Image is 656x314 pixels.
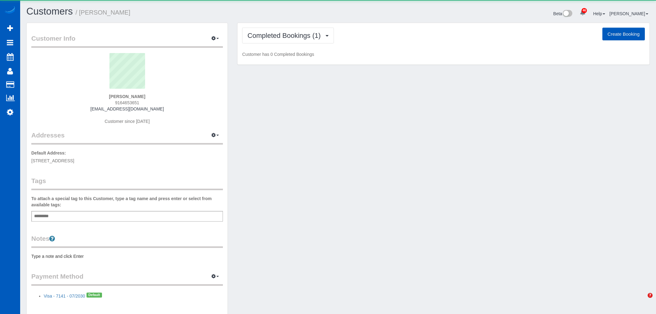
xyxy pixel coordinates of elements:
[115,100,139,105] span: 9164653651
[247,32,324,39] span: Completed Bookings (1)
[31,158,74,163] span: [STREET_ADDRESS]
[635,293,650,308] iframe: Intercom live chat
[109,94,145,99] strong: [PERSON_NAME]
[31,253,223,259] pre: Type a note and click Enter
[562,10,572,18] img: New interface
[26,6,73,17] a: Customers
[648,293,653,298] span: 7
[31,34,223,48] legend: Customer Info
[86,293,102,298] span: Default
[593,11,605,16] a: Help
[44,294,85,298] a: Visa - 7141 - 07/2030
[242,28,334,43] button: Completed Bookings (1)
[105,119,150,124] span: Customer since [DATE]
[4,6,16,15] img: Automaid Logo
[31,234,223,248] legend: Notes
[31,272,223,286] legend: Payment Method
[31,176,223,190] legend: Tags
[31,195,223,208] label: To attach a special tag to this Customer, type a tag name and press enter or select from availabl...
[76,9,131,16] small: / [PERSON_NAME]
[91,106,164,111] a: [EMAIL_ADDRESS][DOMAIN_NAME]
[582,8,587,13] span: 46
[602,28,645,41] button: Create Booking
[242,51,645,57] p: Customer has 0 Completed Bookings
[609,11,648,16] a: [PERSON_NAME]
[31,150,66,156] label: Default Address:
[553,11,573,16] a: Beta
[577,6,589,20] a: 46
